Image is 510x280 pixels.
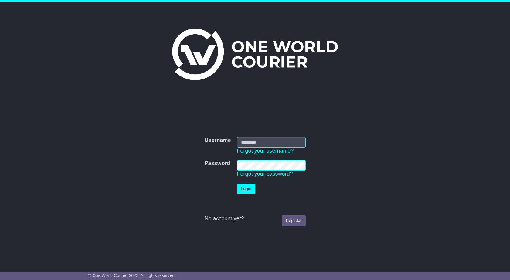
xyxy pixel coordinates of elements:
div: No account yet? [204,215,305,222]
a: Forgot your username? [237,148,294,154]
label: Password [204,160,230,167]
span: © One World Courier 2025. All rights reserved. [88,273,176,278]
label: Username [204,137,231,144]
button: Login [237,184,255,194]
a: Forgot your password? [237,171,293,177]
img: One World [172,29,338,80]
a: Register [282,215,305,226]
